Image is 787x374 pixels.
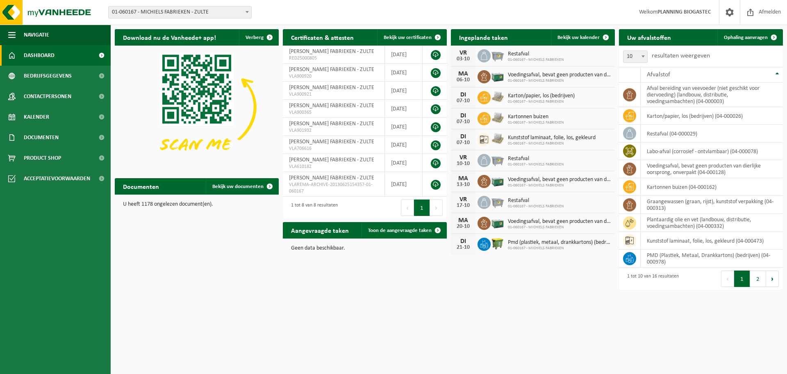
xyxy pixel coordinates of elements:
button: 2 [750,271,766,287]
span: Dashboard [24,45,55,66]
span: Bekijk uw certificaten [384,35,432,40]
span: 01-060167 - MICHIELS FABRIEKEN [508,120,564,125]
span: 01-060167 - MICHIELS FABRIEKEN - ZULTE [108,6,252,18]
h2: Certificaten & attesten [283,29,362,45]
h2: Ingeplande taken [451,29,516,45]
a: Bekijk uw documenten [206,178,278,195]
img: WB-2500-GAL-GY-01 [491,195,505,209]
td: [DATE] [385,172,423,197]
span: RED25000805 [289,55,378,62]
span: Bekijk uw kalender [557,35,600,40]
p: Geen data beschikbaar. [291,246,439,251]
span: 01-060167 - MICHIELS FABRIEKEN [508,162,564,167]
span: Verberg [246,35,264,40]
div: VR [455,50,471,56]
span: Kunststof laminaat, folie, los, gekleurd [508,135,596,141]
button: Next [766,271,779,287]
td: labo-afval (corrosief - ontvlambaar) (04-000078) [641,142,783,160]
span: 01-060167 - MICHIELS FABRIEKEN - ZULTE [109,7,251,18]
button: 1 [414,200,430,216]
td: plantaardig olie en vet (landbouw, distributie, voedingsambachten) (04-000332) [641,214,783,232]
span: 01-060167 - MICHIELS FABRIEKEN [508,99,575,104]
a: Bekijk uw kalender [551,29,614,46]
td: [DATE] [385,136,423,154]
span: 01-060167 - MICHIELS FABRIEKEN [508,57,564,62]
span: 01-060167 - MICHIELS FABRIEKEN [508,225,611,230]
a: Toon de aangevraagde taken [362,222,446,239]
img: LP-PA-00000-WDN-11 [491,132,505,146]
div: DI [455,112,471,119]
td: kartonnen buizen (04-000162) [641,178,783,196]
img: LP-PA-00000-WDN-11 [491,111,505,125]
span: 01-060167 - MICHIELS FABRIEKEN [508,246,611,251]
span: VLA901932 [289,127,378,134]
span: Afvalstof [647,71,670,78]
h2: Aangevraagde taken [283,222,357,238]
span: Bedrijfsgegevens [24,66,72,86]
img: PB-LB-0680-HPE-GN-01 [491,69,505,83]
button: Verberg [239,29,278,46]
span: 01-060167 - MICHIELS FABRIEKEN [508,183,611,188]
span: Navigatie [24,25,49,45]
label: resultaten weergeven [652,53,710,59]
td: restafval (04-000029) [641,125,783,142]
div: 1 tot 10 van 16 resultaten [623,270,679,288]
td: afval bereiding van veevoeder (niet geschikt voor diervoeding) (landbouw, distributie, voedingsam... [641,83,783,107]
td: [DATE] [385,118,423,136]
span: VLA900920 [289,73,378,80]
td: [DATE] [385,46,423,64]
td: karton/papier, los (bedrijven) (04-000026) [641,107,783,125]
div: 07-10 [455,140,471,146]
a: Bekijk uw certificaten [377,29,446,46]
span: Documenten [24,127,59,148]
div: VR [455,196,471,203]
span: Product Shop [24,148,61,168]
img: LP-PA-00000-WDN-11 [491,90,505,104]
div: 1 tot 8 van 8 resultaten [287,199,338,217]
span: [PERSON_NAME] FABRIEKEN - ZULTE [289,157,374,163]
a: Ophaling aanvragen [717,29,782,46]
img: Download de VHEPlus App [115,46,279,169]
span: [PERSON_NAME] FABRIEKEN - ZULTE [289,139,374,145]
div: DI [455,92,471,98]
span: Restafval [508,51,564,57]
span: VLA900365 [289,109,378,116]
div: 20-10 [455,224,471,229]
span: 10 [623,51,647,62]
span: Voedingsafval, bevat geen producten van dierlijke oorsprong, onverpakt [508,177,611,183]
td: [DATE] [385,64,423,82]
td: [DATE] [385,154,423,172]
span: Pmd (plastiek, metaal, drankkartons) (bedrijven) [508,239,611,246]
td: PMD (Plastiek, Metaal, Drankkartons) (bedrijven) (04-000978) [641,250,783,268]
button: Previous [401,200,414,216]
div: 21-10 [455,245,471,250]
img: WB-2500-GAL-GY-01 [491,48,505,62]
div: MA [455,217,471,224]
span: Voedingsafval, bevat geen producten van dierlijke oorsprong, onverpakt [508,72,611,78]
span: Contactpersonen [24,86,71,107]
span: 01-060167 - MICHIELS FABRIEKEN [508,204,564,209]
span: 01-060167 - MICHIELS FABRIEKEN [508,78,611,83]
img: PB-LB-0680-HPE-GN-01 [491,216,505,229]
span: VLAREMA-ARCHIVE-20130625154357-01-060167 [289,181,378,195]
span: VLA706616 [289,145,378,152]
div: 07-10 [455,119,471,125]
h2: Documenten [115,178,167,194]
td: [DATE] [385,100,423,118]
img: PB-LB-0680-HPE-GN-01 [491,174,505,188]
div: 10-10 [455,161,471,167]
span: [PERSON_NAME] FABRIEKEN - ZULTE [289,48,374,55]
span: Karton/papier, los (bedrijven) [508,93,575,99]
div: 06-10 [455,77,471,83]
p: U heeft 1178 ongelezen document(en). [123,202,271,207]
button: 1 [734,271,750,287]
span: Bekijk uw documenten [212,184,264,189]
td: graangewassen (graan, rijst), kunststof verpakking (04-000313) [641,196,783,214]
span: Ophaling aanvragen [724,35,768,40]
td: voedingsafval, bevat geen producten van dierlijke oorsprong, onverpakt (04-000128) [641,160,783,178]
strong: PLANNING BIOGASTEC [657,9,711,15]
h2: Download nu de Vanheede+ app! [115,29,224,45]
button: Previous [721,271,734,287]
span: Acceptatievoorwaarden [24,168,90,189]
img: WB-1100-HPE-GN-50 [491,236,505,250]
